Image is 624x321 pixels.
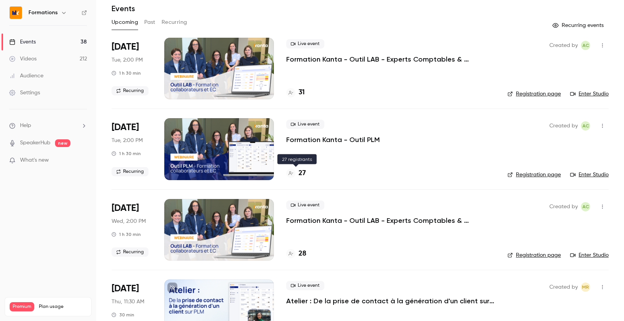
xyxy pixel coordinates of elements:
span: AC [582,121,589,130]
div: Audience [9,72,43,80]
a: 31 [286,87,305,98]
a: Atelier : De la prise de contact à la génération d'un client sur PLM [286,296,495,306]
span: Premium [10,302,34,311]
a: Enter Studio [570,90,609,98]
a: Formation Kanta - Outil LAB - Experts Comptables & Collaborateurs [286,216,495,225]
span: Created by [549,121,578,130]
a: Registration page [507,171,561,179]
span: new [55,139,70,147]
span: Wed, 2:00 PM [112,217,146,225]
span: Anaïs Cachelou [581,41,590,50]
h6: Formations [28,9,58,17]
a: Registration page [507,251,561,259]
span: Tue, 2:00 PM [112,137,143,144]
div: Events [9,38,36,46]
h4: 27 [299,168,306,179]
span: Marion Roquet [581,283,590,292]
img: Formations [10,7,22,19]
span: [DATE] [112,202,139,214]
h4: 28 [299,249,306,259]
h1: Events [112,4,135,13]
iframe: Noticeable Trigger [78,157,87,164]
span: Anaïs Cachelou [581,121,590,130]
a: Formation Kanta - Outil LAB - Experts Comptables & Collaborateurs [286,55,495,64]
span: AC [582,202,589,211]
span: AC [582,41,589,50]
button: Recurring events [549,19,609,32]
button: Past [144,16,155,28]
div: Oct 7 Tue, 2:00 PM (Europe/Paris) [112,38,152,99]
span: Live event [286,281,324,290]
span: Recurring [112,247,148,257]
div: Videos [9,55,37,63]
span: Created by [549,202,578,211]
div: 30 min [112,312,134,318]
div: Oct 8 Wed, 2:00 PM (Europe/Paris) [112,199,152,261]
h4: 31 [299,87,305,98]
span: Plan usage [39,304,87,310]
span: [DATE] [112,41,139,53]
span: Live event [286,39,324,48]
div: 1 h 30 min [112,150,141,157]
div: Settings [9,89,40,97]
span: Help [20,122,31,130]
a: 27 [286,168,306,179]
span: [DATE] [112,283,139,295]
span: Recurring [112,86,148,95]
span: Created by [549,283,578,292]
div: Oct 7 Tue, 2:00 PM (Europe/Paris) [112,118,152,180]
span: Tue, 2:00 PM [112,56,143,64]
span: Recurring [112,167,148,176]
a: 28 [286,249,306,259]
button: Recurring [162,16,187,28]
span: Anaïs Cachelou [581,202,590,211]
span: Created by [549,41,578,50]
span: What's new [20,156,49,164]
button: Upcoming [112,16,138,28]
span: Live event [286,120,324,129]
a: Registration page [507,90,561,98]
span: Live event [286,201,324,210]
li: help-dropdown-opener [9,122,87,130]
a: Formation Kanta - Outil PLM [286,135,380,144]
span: MR [582,283,589,292]
span: Thu, 11:30 AM [112,298,144,306]
span: [DATE] [112,121,139,134]
div: 1 h 30 min [112,70,141,76]
div: 1 h 30 min [112,231,141,237]
a: SpeakerHub [20,139,50,147]
a: Enter Studio [570,251,609,259]
a: Enter Studio [570,171,609,179]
